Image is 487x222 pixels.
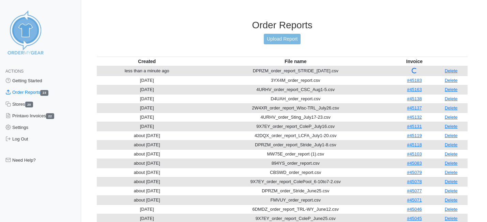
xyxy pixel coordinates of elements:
a: Delete [445,87,458,92]
a: Delete [445,197,458,203]
a: #45077 [407,188,422,193]
td: DPRZM_order_report_STRIDE_[DATE].csv [197,66,394,76]
td: [DATE] [97,205,197,214]
h3: Order Reports [97,19,468,31]
a: Delete [445,142,458,147]
td: [DATE] [97,85,197,94]
a: #45132 [407,115,422,120]
td: [DATE] [97,94,197,103]
td: MW75E_order_report (1).csv [197,149,394,159]
span: 20 [25,102,33,107]
th: Created [97,57,197,66]
td: 9X7EY_order_report_ColePool_6-10to7-2.csv [197,177,394,186]
a: #45071 [407,197,422,203]
a: Upload Report [264,34,301,44]
a: #45138 [407,96,422,101]
a: Delete [445,78,458,83]
td: about [DATE] [97,140,197,149]
a: Delete [445,68,458,73]
a: #45163 [407,87,422,92]
a: Delete [445,188,458,193]
a: #45046 [407,207,422,212]
a: #45078 [407,179,422,184]
a: Delete [445,151,458,157]
td: DPRZM_order_report_Stride_July1-8.csv [197,140,394,149]
td: about [DATE] [97,168,197,177]
a: Delete [445,161,458,166]
a: Delete [445,207,458,212]
a: Delete [445,124,458,129]
a: Delete [445,179,458,184]
td: 42DQX_order_report_LCFA_July1-20.csv [197,131,394,140]
td: about [DATE] [97,159,197,168]
td: [DATE] [97,122,197,131]
td: about [DATE] [97,149,197,159]
th: File name [197,57,394,66]
td: about [DATE] [97,131,197,140]
td: about [DATE] [97,177,197,186]
td: FMVUY_order_report.csv [197,195,394,205]
a: Delete [445,105,458,110]
a: #45103 [407,151,422,157]
td: 4URHV_order_report_CSC_Aug1-5.csv [197,85,394,94]
td: [DATE] [97,76,197,85]
span: 22 [46,113,54,119]
a: #45045 [407,216,422,221]
td: D4UAH_order_report.csv [197,94,394,103]
td: [DATE] [97,113,197,122]
a: Delete [445,115,458,120]
a: Delete [445,96,458,101]
td: about [DATE] [97,186,197,195]
td: DPRZM_order_Stride_June25.csv [197,186,394,195]
td: CBSWD_order_report.csv [197,168,394,177]
a: #45119 [407,133,422,138]
span: 23 [40,90,48,96]
td: 894YS_order_report.csv [197,159,394,168]
td: [DATE] [97,103,197,113]
td: 2W4XR_order_report_Wisc-TRL_July26.csv [197,103,394,113]
a: Delete [445,170,458,175]
a: #45079 [407,170,422,175]
span: Actions [5,69,24,74]
a: #45183 [407,78,422,83]
a: Delete [445,216,458,221]
a: Delete [445,133,458,138]
td: less than a minute ago [97,66,197,76]
td: 9X7EY_order_report_ColeP_July16.csv [197,122,394,131]
a: #45131 [407,124,422,129]
a: #45118 [407,142,422,147]
td: 6DMDZ_order_report_TRL-WY_June12.csv [197,205,394,214]
td: 4URHV_order_Sting_July17-23.csv [197,113,394,122]
td: about [DATE] [97,195,197,205]
a: #45137 [407,105,422,110]
th: Invoice [394,57,435,66]
a: #45083 [407,161,422,166]
td: 3YX4M_order_report.csv [197,76,394,85]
